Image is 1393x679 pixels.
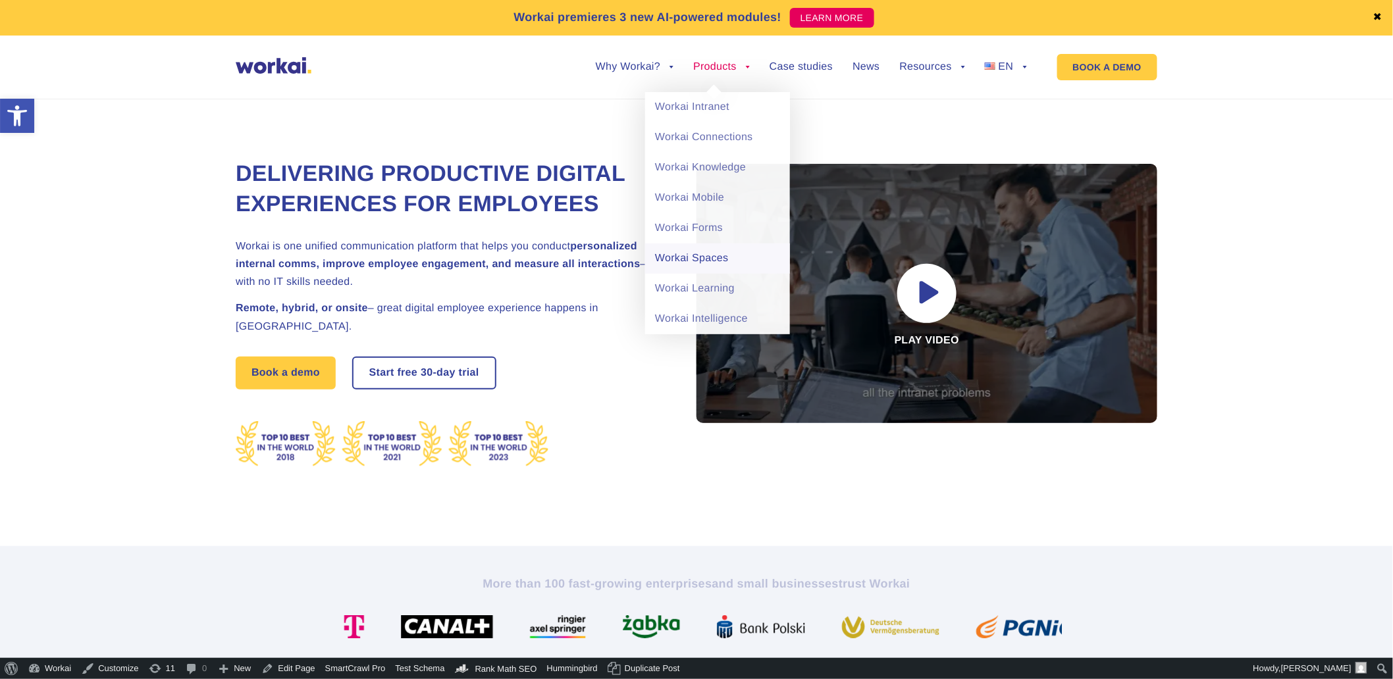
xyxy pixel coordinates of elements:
a: Test Schema [390,658,450,679]
a: Customize [76,658,144,679]
a: Rank Math Dashboard [450,658,542,679]
a: ✖ [1373,13,1382,23]
a: SmartCrawl Pro [321,658,391,679]
span: 0 [202,658,207,679]
a: Workai Intranet [645,92,790,122]
h1: Delivering Productive Digital Experiences for Employees [236,159,664,220]
h2: More than 100 fast-growing enterprises trust Workai [331,576,1062,591]
a: Hummingbird [542,658,603,679]
a: LEARN MORE [790,8,874,28]
a: Case studies [770,62,833,72]
a: News [853,62,880,72]
p: Workai premieres 3 new AI-powered modules! [513,9,781,26]
strong: Remote, hybrid, or onsite [236,303,368,314]
a: Howdy, [1249,658,1373,679]
a: Products [693,62,750,72]
a: Start free30-daytrial [354,358,495,388]
h2: – great digital employee experience happens in [GEOGRAPHIC_DATA]. [236,299,664,335]
a: Workai Knowledge [645,153,790,183]
a: Workai [23,658,76,679]
a: Workai Forms [645,213,790,243]
a: Why Workai? [596,62,673,72]
div: Play video [696,164,1157,423]
a: Workai Spaces [645,243,790,274]
span: EN [999,61,1014,72]
span: Duplicate Post [625,658,680,679]
i: 30-day [421,368,456,378]
a: Workai Learning [645,274,790,304]
a: BOOK A DEMO [1057,54,1157,80]
a: Workai Connections [645,122,790,153]
a: Workai Intelligence [645,304,790,334]
a: Resources [900,62,965,72]
span: [PERSON_NAME] [1281,663,1352,673]
span: 11 [166,658,175,679]
a: Workai Mobile [645,183,790,213]
span: New [234,658,251,679]
h2: Workai is one unified communication platform that helps you conduct – with no IT skills needed. [236,238,664,291]
a: Book a demo [236,357,336,390]
a: Edit Page [256,658,320,679]
span: Rank Math SEO [475,664,537,674]
i: and small businesses [712,577,839,590]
